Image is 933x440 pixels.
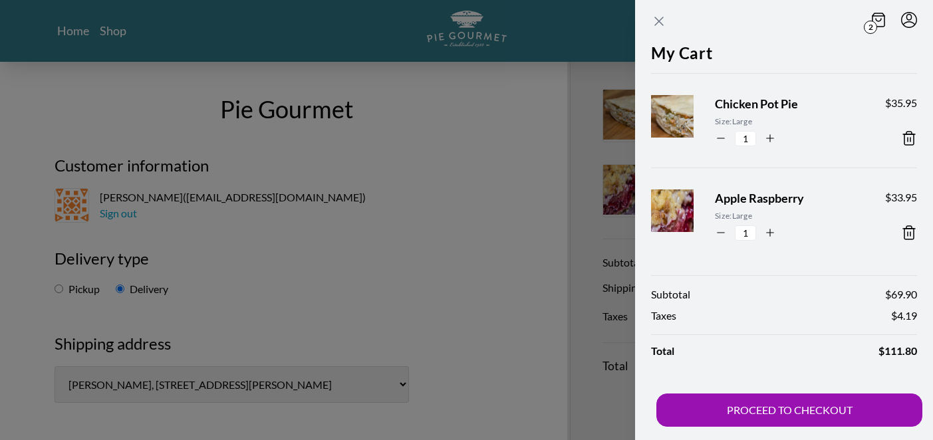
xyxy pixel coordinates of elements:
[715,189,864,207] span: Apple Raspberry
[885,286,917,302] span: $ 69.90
[651,308,676,324] span: Taxes
[715,116,864,128] span: Size: Large
[644,177,726,258] img: Product Image
[651,286,690,302] span: Subtotal
[715,210,864,222] span: Size: Large
[651,41,917,73] h2: My Cart
[656,393,922,427] button: PROCEED TO CHECKOUT
[651,13,667,29] button: Close panel
[715,95,864,113] span: Chicken Pot Pie
[651,343,674,359] span: Total
[891,308,917,324] span: $ 4.19
[644,82,726,164] img: Product Image
[885,189,917,205] span: $ 33.95
[864,21,877,34] span: 2
[878,343,917,359] span: $ 111.80
[901,12,917,28] button: Menu
[885,95,917,111] span: $ 35.95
